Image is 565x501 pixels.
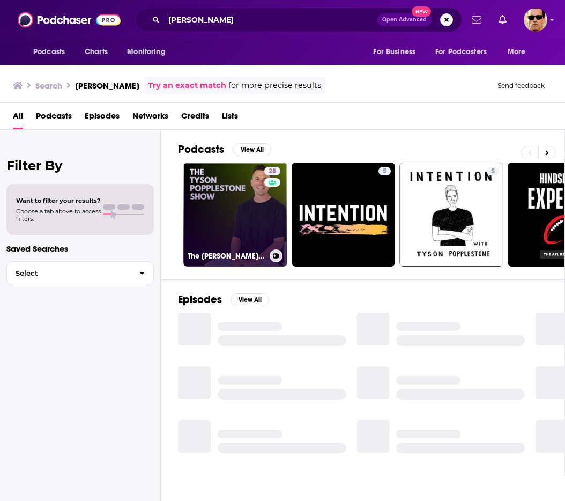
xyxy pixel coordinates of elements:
[378,167,391,175] a: 5
[6,261,154,285] button: Select
[428,42,502,62] button: open menu
[524,8,547,32] button: Show profile menu
[6,244,154,254] p: Saved Searches
[524,8,547,32] span: Logged in as karldevries
[13,107,23,129] a: All
[366,42,429,62] button: open menu
[16,208,101,223] span: Choose a tab above to access filters.
[491,166,495,177] span: 5
[178,143,224,156] h2: Podcasts
[7,270,131,277] span: Select
[222,107,238,129] a: Lists
[269,166,276,177] span: 28
[181,107,209,129] a: Credits
[494,11,511,29] a: Show notifications dropdown
[373,45,415,60] span: For Business
[127,45,165,60] span: Monitoring
[487,167,499,175] a: 5
[120,42,179,62] button: open menu
[264,167,280,175] a: 28
[377,13,432,26] button: Open AdvancedNew
[188,252,265,261] h3: The [PERSON_NAME] Show
[164,11,377,28] input: Search podcasts, credits, & more...
[178,143,271,156] a: PodcastsView All
[6,158,154,173] h2: Filter By
[18,10,121,30] img: Podchaser - Follow, Share and Rate Podcasts
[178,293,269,306] a: EpisodesView All
[78,42,114,62] a: Charts
[85,45,108,60] span: Charts
[26,42,79,62] button: open menu
[132,107,168,129] a: Networks
[231,293,269,306] button: View All
[16,197,101,204] span: Want to filter your results?
[233,143,271,156] button: View All
[500,42,539,62] button: open menu
[399,163,503,267] a: 5
[178,293,222,306] h2: Episodes
[382,17,427,23] span: Open Advanced
[383,166,386,177] span: 5
[467,11,486,29] a: Show notifications dropdown
[508,45,526,60] span: More
[35,80,62,91] h3: Search
[75,80,139,91] h3: [PERSON_NAME]
[412,6,431,17] span: New
[183,163,287,267] a: 28The [PERSON_NAME] Show
[36,107,72,129] a: Podcasts
[33,45,65,60] span: Podcasts
[292,163,396,267] a: 5
[435,45,487,60] span: For Podcasters
[135,8,462,32] div: Search podcasts, credits, & more...
[148,79,226,92] a: Try an exact match
[228,79,321,92] span: for more precise results
[524,8,547,32] img: User Profile
[494,81,548,90] button: Send feedback
[85,107,120,129] a: Episodes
